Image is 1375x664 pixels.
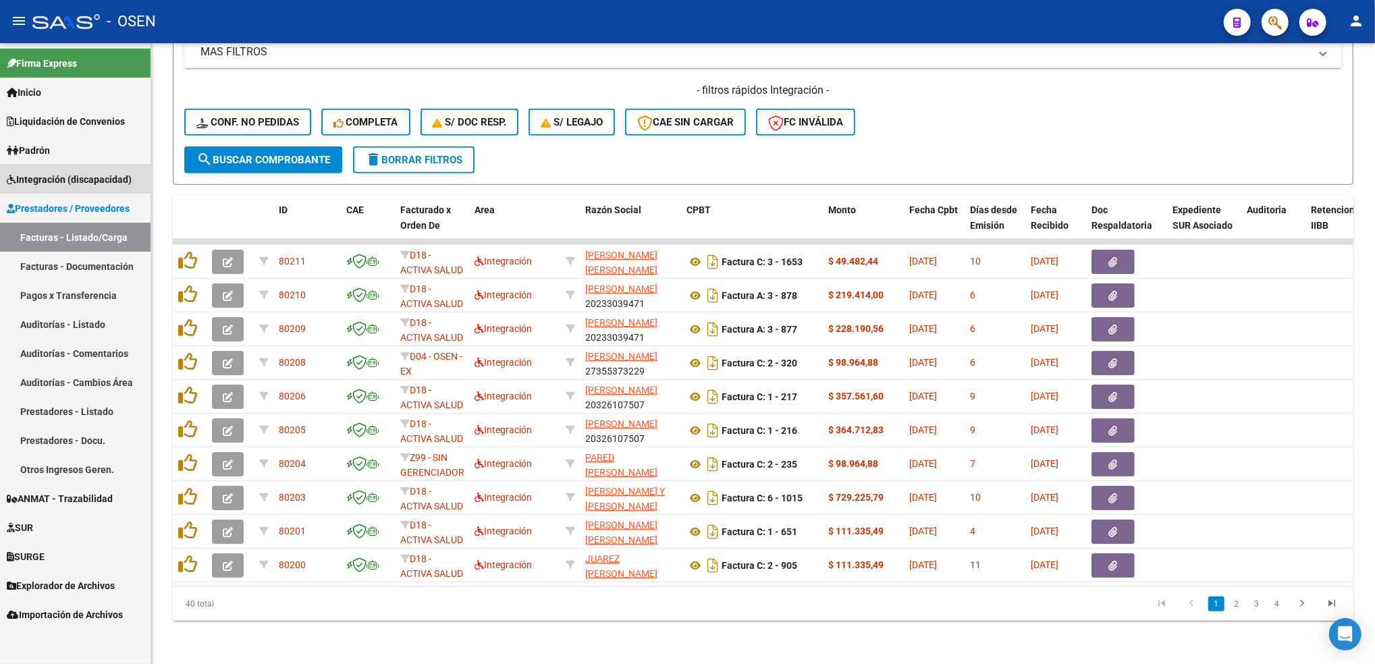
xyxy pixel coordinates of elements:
[970,458,975,469] span: 7
[1311,204,1355,231] span: Retencion IIBB
[7,114,125,129] span: Liquidación de Convenios
[107,7,156,36] span: - OSEN
[421,109,519,136] button: S/ Doc Resp.
[475,323,532,334] span: Integración
[475,424,532,435] span: Integración
[1348,13,1364,29] mat-icon: person
[585,351,657,362] span: [PERSON_NAME]
[704,319,722,340] i: Descargar documento
[1229,597,1245,611] a: 2
[585,450,676,478] div: 27370224760
[433,116,507,128] span: S/ Doc Resp.
[828,559,884,570] strong: $ 111.335,49
[200,45,1310,59] mat-panel-title: MAS FILTROS
[279,458,306,469] span: 80204
[585,418,657,429] span: [PERSON_NAME]
[7,172,132,187] span: Integración (discapacidad)
[353,146,475,173] button: Borrar Filtros
[1247,204,1287,215] span: Auditoria
[279,204,288,215] span: ID
[970,323,975,334] span: 6
[722,256,803,267] strong: Factura C: 3 - 1653
[529,109,615,136] button: S/ legajo
[909,526,937,536] span: [DATE]
[196,154,330,166] span: Buscar Comprobante
[585,518,676,546] div: 27319209242
[184,109,311,136] button: Conf. no pedidas
[7,143,50,158] span: Padrón
[722,358,797,368] strong: Factura C: 2 - 320
[1267,592,1287,615] li: page 4
[904,196,965,255] datatable-header-cell: Fecha Cpbt
[365,154,462,166] span: Borrar Filtros
[7,85,41,100] span: Inicio
[400,452,464,478] span: Z99 - SIN GERENCIADOR
[704,487,722,509] i: Descargar documento
[469,196,560,255] datatable-header-cell: Area
[585,317,657,328] span: [PERSON_NAME]
[541,116,603,128] span: S/ legajo
[828,424,884,435] strong: $ 364.712,83
[585,385,657,395] span: [PERSON_NAME]
[704,285,722,306] i: Descargar documento
[909,204,958,215] span: Fecha Cpbt
[909,559,937,570] span: [DATE]
[365,151,381,167] mat-icon: delete
[722,526,797,537] strong: Factura C: 1 - 651
[475,492,532,503] span: Integración
[7,201,130,216] span: Prestadores / Proveedores
[1031,204,1069,231] span: Fecha Recibido
[970,357,975,368] span: 6
[585,484,676,512] div: 30707556885
[1247,592,1267,615] li: page 3
[909,458,937,469] span: [DATE]
[279,526,306,536] span: 80201
[585,553,657,580] span: JUAREZ [PERSON_NAME]
[475,458,532,469] span: Integración
[1206,592,1226,615] li: page 1
[7,520,33,535] span: SUR
[909,323,937,334] span: [DATE]
[1031,391,1058,402] span: [DATE]
[704,352,722,374] i: Descargar documento
[1241,196,1305,255] datatable-header-cell: Auditoria
[1319,597,1345,611] a: go to last page
[585,486,672,528] span: [PERSON_NAME] Y [PERSON_NAME] [PERSON_NAME] SH
[395,196,469,255] datatable-header-cell: Facturado x Orden De
[722,560,797,571] strong: Factura C: 2 - 905
[1086,196,1167,255] datatable-header-cell: Doc Respaldatoria
[704,521,722,543] i: Descargar documento
[1269,597,1285,611] a: 4
[909,357,937,368] span: [DATE]
[400,351,473,393] span: D04 - OSEN - EX [PERSON_NAME]
[970,492,981,503] span: 10
[585,383,676,411] div: 20326107507
[1031,323,1058,334] span: [DATE]
[1179,597,1204,611] a: go to previous page
[909,256,937,267] span: [DATE]
[585,416,676,445] div: 20326107507
[346,204,364,215] span: CAE
[828,526,884,536] strong: $ 111.335,49
[686,204,711,215] span: CPBT
[279,492,306,503] span: 80203
[475,357,532,368] span: Integración
[173,587,406,621] div: 40 total
[970,526,975,536] span: 4
[7,578,115,593] span: Explorador de Archivos
[585,248,676,276] div: 27357926926
[970,204,1017,231] span: Días desde Emisión
[1172,204,1233,231] span: Expediente SUR Asociado
[1249,597,1265,611] a: 3
[585,283,657,294] span: [PERSON_NAME]
[585,349,676,377] div: 27355373229
[722,459,797,470] strong: Factura C: 2 - 235
[7,56,77,71] span: Firma Express
[341,196,395,255] datatable-header-cell: CAE
[828,256,878,267] strong: $ 49.482,44
[196,151,213,167] mat-icon: search
[580,196,681,255] datatable-header-cell: Razón Social
[184,146,342,173] button: Buscar Comprobante
[722,425,797,436] strong: Factura C: 1 - 216
[828,391,884,402] strong: $ 357.561,60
